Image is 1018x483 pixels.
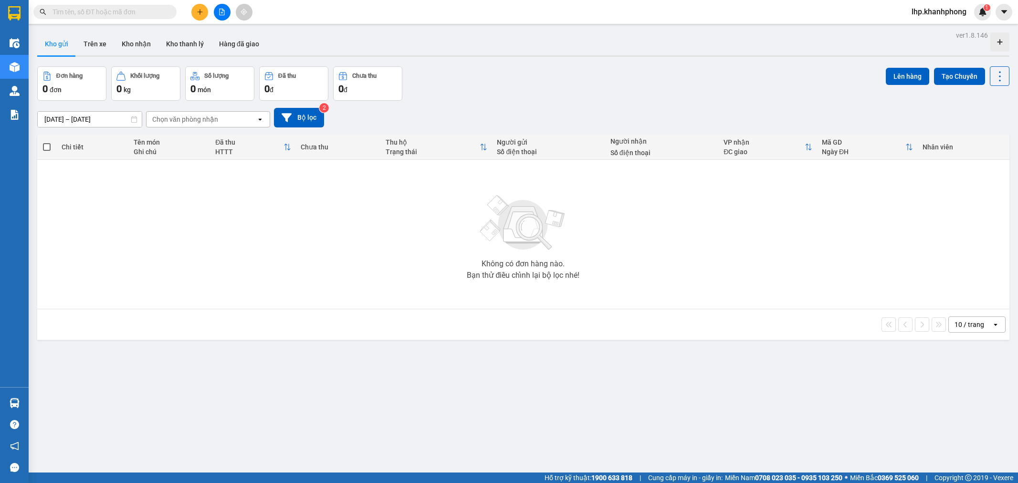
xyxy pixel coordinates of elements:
div: Tên món [134,138,206,146]
img: warehouse-icon [10,38,20,48]
div: Số điện thoại [610,149,714,157]
div: Ngày ĐH [822,148,905,156]
button: Số lượng0món [185,66,254,101]
button: aim [236,4,252,21]
div: Nhân viên [923,143,1005,151]
div: Đã thu [278,73,296,79]
span: 0 [338,83,344,94]
span: đ [270,86,273,94]
th: Toggle SortBy [817,135,918,160]
sup: 2 [319,103,329,113]
span: lhp.khanhphong [904,6,974,18]
div: HTTT [215,148,283,156]
div: 10 / trang [955,320,984,329]
div: Số lượng [204,73,229,79]
img: warehouse-icon [10,86,20,96]
span: Hỗ trợ kỹ thuật: [545,472,632,483]
span: caret-down [1000,8,1008,16]
th: Toggle SortBy [210,135,296,160]
div: ĐC giao [724,148,805,156]
button: Tạo Chuyến [934,68,985,85]
span: search [40,9,46,15]
span: đơn [50,86,62,94]
button: Kho nhận [114,32,158,55]
span: notification [10,441,19,451]
span: 0 [42,83,48,94]
div: ver 1.8.146 [956,30,988,41]
th: Toggle SortBy [719,135,817,160]
input: Select a date range. [38,112,142,127]
button: Hàng đã giao [211,32,267,55]
span: aim [241,9,247,15]
button: Đã thu0đ [259,66,328,101]
div: Không có đơn hàng nào. [482,260,565,268]
span: plus [197,9,203,15]
div: Đơn hàng [56,73,83,79]
span: 0 [190,83,196,94]
span: 0 [116,83,122,94]
button: Bộ lọc [274,108,324,127]
div: Số điện thoại [497,148,600,156]
img: warehouse-icon [10,398,20,408]
input: Tìm tên, số ĐT hoặc mã đơn [52,7,165,17]
button: Chưa thu0đ [333,66,402,101]
strong: 0369 525 060 [878,474,919,482]
button: plus [191,4,208,21]
button: Đơn hàng0đơn [37,66,106,101]
div: Mã GD [822,138,905,146]
img: svg+xml;base64,PHN2ZyBjbGFzcz0ibGlzdC1wbHVnX19zdmciIHhtbG5zPSJodHRwOi8vd3d3LnczLm9yZy8yMDAwL3N2Zy... [475,189,571,256]
div: Chi tiết [62,143,124,151]
span: ⚪️ [845,476,848,480]
img: icon-new-feature [978,8,987,16]
span: | [640,472,641,483]
button: Kho gửi [37,32,76,55]
div: Chọn văn phòng nhận [152,115,218,124]
button: Trên xe [76,32,114,55]
span: question-circle [10,420,19,429]
svg: open [256,115,264,123]
div: Người gửi [497,138,600,146]
sup: 1 [984,4,990,11]
div: Bạn thử điều chỉnh lại bộ lọc nhé! [467,272,579,279]
span: 1 [985,4,988,11]
button: file-add [214,4,231,21]
span: món [198,86,211,94]
img: logo-vxr [8,6,21,21]
strong: 0708 023 035 - 0935 103 250 [755,474,842,482]
div: VP nhận [724,138,805,146]
span: Cung cấp máy in - giấy in: [648,472,723,483]
button: Kho thanh lý [158,32,211,55]
img: solution-icon [10,110,20,120]
button: caret-down [996,4,1012,21]
img: warehouse-icon [10,62,20,72]
div: Chưa thu [301,143,376,151]
span: 0 [264,83,270,94]
strong: 1900 633 818 [591,474,632,482]
span: Miền Nam [725,472,842,483]
span: đ [344,86,347,94]
div: Tạo kho hàng mới [990,32,1009,52]
span: copyright [965,474,972,481]
span: | [926,472,927,483]
div: Đã thu [215,138,283,146]
th: Toggle SortBy [381,135,492,160]
span: Miền Bắc [850,472,919,483]
div: Trạng thái [386,148,480,156]
button: Khối lượng0kg [111,66,180,101]
span: file-add [219,9,225,15]
svg: open [992,321,999,328]
div: Người nhận [610,137,714,145]
span: kg [124,86,131,94]
div: Ghi chú [134,148,206,156]
div: Chưa thu [352,73,377,79]
button: Lên hàng [886,68,929,85]
div: Khối lượng [130,73,159,79]
div: Thu hộ [386,138,480,146]
span: message [10,463,19,472]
